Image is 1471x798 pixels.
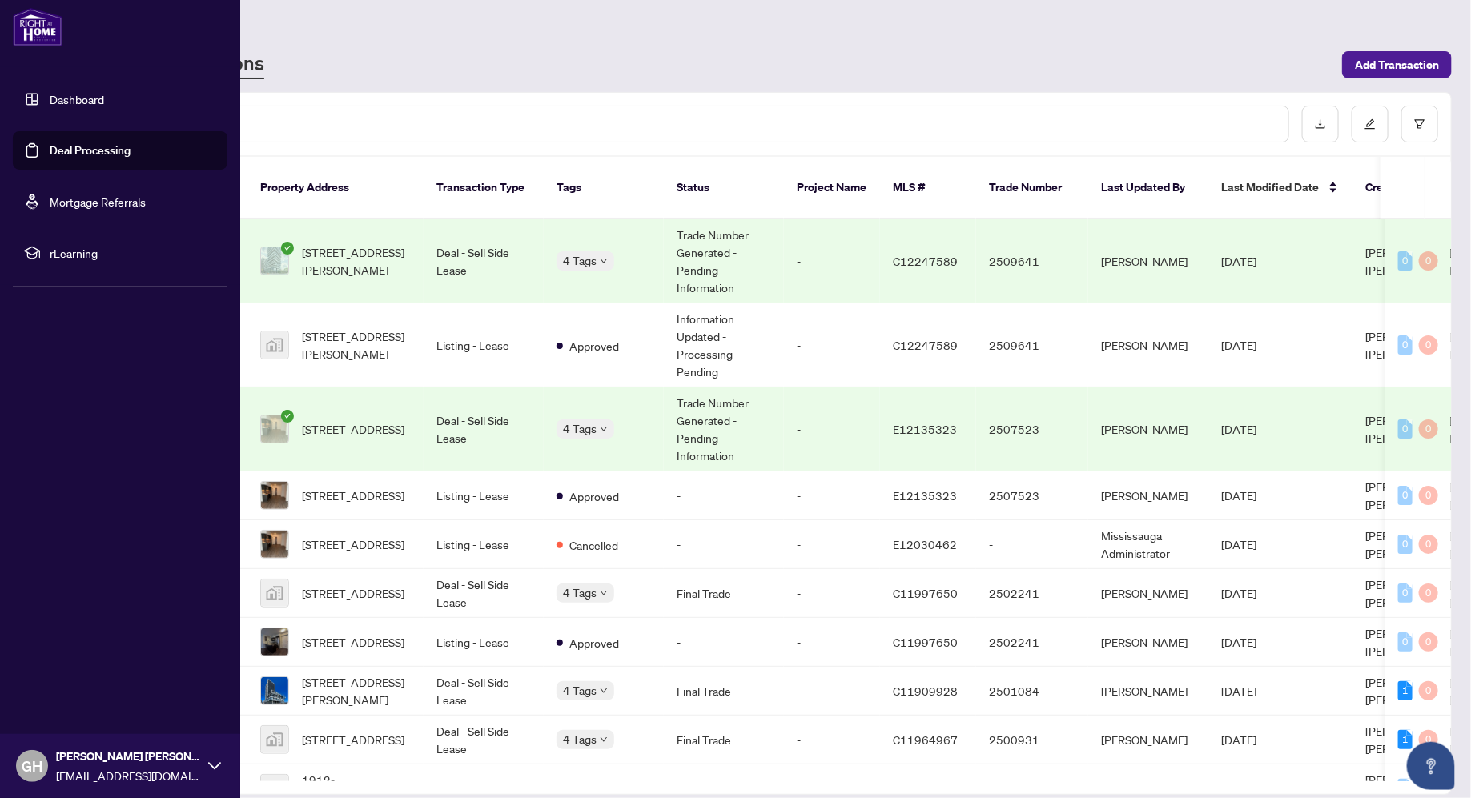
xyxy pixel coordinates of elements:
th: Last Modified Date [1208,157,1352,219]
span: 4 Tags [563,681,597,700]
span: 4 Tags [563,251,597,270]
span: [DATE] [1221,254,1256,268]
th: MLS # [880,157,976,219]
span: [PERSON_NAME] [PERSON_NAME] [1365,675,1452,707]
img: thumbnail-img [261,247,288,275]
td: - [784,569,880,618]
td: [PERSON_NAME] [1088,569,1208,618]
span: 4 Tags [563,419,597,438]
td: Deal - Sell Side Lease [424,387,544,471]
td: [PERSON_NAME] [1088,303,1208,387]
span: E12135323 [893,488,957,503]
span: down [600,257,608,265]
td: Listing - Lease [424,618,544,667]
th: Last Updated By [1088,157,1208,219]
span: [PERSON_NAME] [PERSON_NAME] [1365,413,1452,445]
td: Deal - Sell Side Lease [424,569,544,618]
span: down [600,425,608,433]
span: [STREET_ADDRESS][PERSON_NAME] [302,673,411,708]
img: thumbnail-img [261,331,288,359]
span: down [600,589,608,597]
div: 0 [1398,535,1413,554]
th: Trade Number [976,157,1088,219]
div: 0 [1398,583,1413,603]
span: C12247589 [893,338,958,352]
span: [DATE] [1221,338,1256,352]
td: Listing - Lease [424,520,544,569]
td: - [784,716,880,764]
div: 1 [1398,730,1413,749]
img: thumbnail-img [261,579,288,607]
span: [STREET_ADDRESS] [302,633,404,651]
div: 0 [1419,730,1438,749]
span: [STREET_ADDRESS] [302,420,404,438]
td: Final Trade [664,716,784,764]
span: [PERSON_NAME] [PERSON_NAME] [56,748,200,765]
td: - [784,387,880,471]
td: [PERSON_NAME] [1088,219,1208,303]
div: 0 [1419,486,1438,505]
td: 2502241 [976,569,1088,618]
span: [STREET_ADDRESS] [302,731,404,748]
span: [DATE] [1221,635,1256,649]
td: [PERSON_NAME] [1088,667,1208,716]
img: thumbnail-img [261,677,288,704]
span: [DATE] [1221,537,1256,551]
td: - [784,471,880,520]
th: Tags [544,157,664,219]
span: [DATE] [1221,422,1256,436]
td: 2500931 [976,716,1088,764]
span: Approved [569,780,619,798]
th: Property Address [247,157,424,219]
span: [PERSON_NAME] [PERSON_NAME] [1365,626,1452,658]
td: [PERSON_NAME] [1088,387,1208,471]
span: C12247589 [893,254,958,268]
span: C11997650 [893,635,958,649]
td: [PERSON_NAME] [1088,618,1208,667]
img: thumbnail-img [261,415,288,443]
td: Trade Number Generated - Pending Information [664,219,784,303]
td: - [784,520,880,569]
span: E12030462 [893,537,957,551]
span: [PERSON_NAME] [PERSON_NAME] [1365,528,1452,560]
span: [PERSON_NAME] [PERSON_NAME] [1365,577,1452,609]
span: [DATE] [1221,732,1256,747]
td: - [664,618,784,667]
th: Created By [1352,157,1449,219]
span: [STREET_ADDRESS][PERSON_NAME] [302,243,411,279]
span: [EMAIL_ADDRESS][DOMAIN_NAME] [56,767,200,784]
td: Final Trade [664,667,784,716]
span: 4 Tags [563,583,597,602]
div: 0 [1419,681,1438,700]
td: 2501084 [976,667,1088,716]
th: Project Name [784,157,880,219]
span: [PERSON_NAME] [PERSON_NAME] [1365,329,1452,361]
td: 2509641 [976,219,1088,303]
td: 2509641 [976,303,1088,387]
span: rLearning [50,244,216,262]
span: C11997650 [893,586,958,600]
span: Approved [569,634,619,652]
span: C11964967 [893,732,958,747]
a: Mortgage Referrals [50,194,146,209]
div: 0 [1419,583,1438,603]
td: - [784,618,880,667]
span: [PERSON_NAME] [PERSON_NAME] [1365,724,1452,756]
span: [DATE] [1221,684,1256,698]
span: down [600,687,608,695]
span: Approved [569,337,619,355]
div: 0 [1419,251,1438,271]
button: Open asap [1407,742,1455,790]
td: Listing - Lease [424,303,544,387]
span: Last Modified Date [1221,178,1319,196]
div: 0 [1398,251,1413,271]
span: [DATE] [1221,488,1256,503]
td: - [976,520,1088,569]
th: Transaction Type [424,157,544,219]
a: Dashboard [50,92,104,106]
td: 2502241 [976,618,1088,667]
span: download [1315,118,1326,130]
div: 1 [1398,681,1413,700]
td: Deal - Sell Side Lease [424,667,544,716]
button: edit [1352,106,1389,142]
